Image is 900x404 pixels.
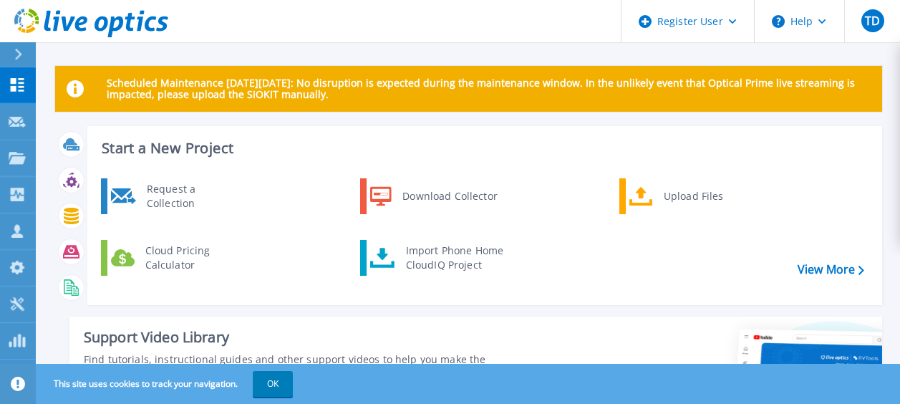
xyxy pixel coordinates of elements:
div: Import Phone Home CloudIQ Project [399,244,511,272]
div: Download Collector [395,182,503,211]
div: Support Video Library [84,328,506,347]
div: Request a Collection [140,182,244,211]
span: This site uses cookies to track your navigation. [39,371,293,397]
p: Scheduled Maintenance [DATE][DATE]: No disruption is expected during the maintenance window. In t... [107,77,871,100]
div: Cloud Pricing Calculator [138,244,244,272]
a: Download Collector [360,178,507,214]
h3: Start a New Project [102,140,863,156]
div: Find tutorials, instructional guides and other support videos to help you make the most of your L... [84,352,506,381]
div: Upload Files [657,182,763,211]
span: TD [865,15,880,27]
a: Upload Files [619,178,766,214]
a: Cloud Pricing Calculator [101,240,248,276]
a: Request a Collection [101,178,248,214]
a: View More [798,263,864,276]
button: OK [253,371,293,397]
